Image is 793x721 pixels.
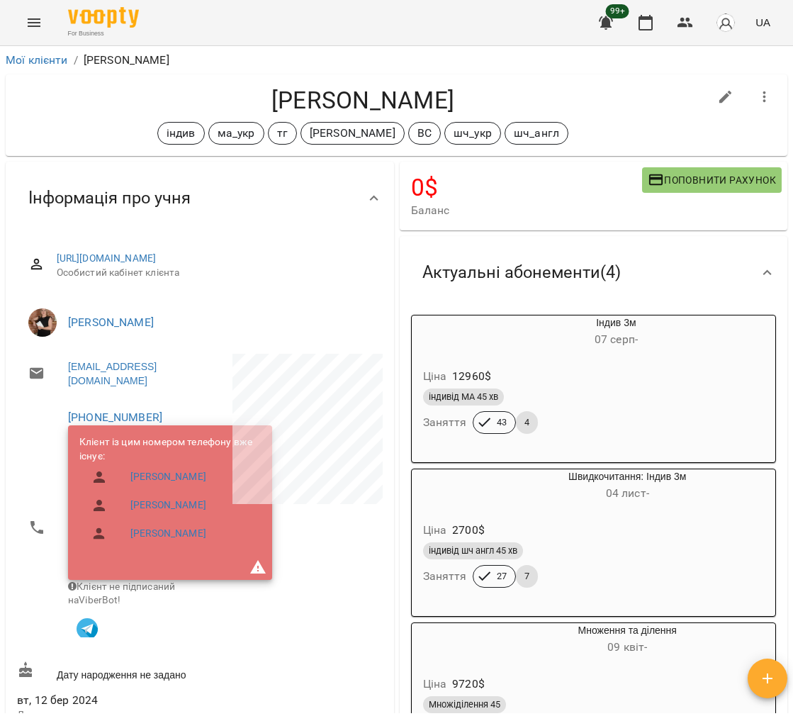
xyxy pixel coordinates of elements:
[300,122,405,145] div: [PERSON_NAME]
[408,122,441,145] div: ВС
[606,4,629,18] span: 99+
[516,416,538,429] span: 4
[480,315,753,350] div: Індив 3м
[423,544,523,557] span: індивід шч англ 45 хв
[167,125,196,142] p: індив
[130,470,206,484] a: [PERSON_NAME]
[514,125,559,142] p: шч_англ
[400,236,788,309] div: Актуальні абонементи(4)
[454,125,492,142] p: шч_укр
[423,566,467,586] h6: Заняття
[28,187,191,209] span: Інформація про учня
[6,162,394,235] div: Інформація про учня
[422,262,621,284] span: Актуальні абонементи ( 4 )
[412,315,480,350] div: Індив 3м
[452,676,485,693] p: 9720 $
[74,52,78,69] li: /
[277,125,288,142] p: тг
[750,9,776,35] button: UA
[595,332,638,346] span: 07 серп -
[218,125,255,142] p: ма_укр
[423,674,447,694] h6: Ціна
[411,202,642,219] span: Баланс
[642,167,782,193] button: Поповнити рахунок
[17,692,197,709] span: вт, 12 бер 2024
[17,6,51,40] button: Menu
[130,527,206,541] a: [PERSON_NAME]
[417,125,432,142] p: ВС
[17,86,709,115] h4: [PERSON_NAME]
[68,359,186,388] a: [EMAIL_ADDRESS][DOMAIN_NAME]
[130,498,206,513] a: [PERSON_NAME]
[755,15,770,30] span: UA
[480,623,776,657] div: Множення та ділення
[157,122,205,145] div: індив
[444,122,501,145] div: шч_укр
[6,52,787,69] nav: breadcrumb
[79,435,261,553] ul: Клієнт із цим номером телефону вже існує:
[57,252,157,264] a: [URL][DOMAIN_NAME]
[28,308,57,337] img: Стефак Марія Ярославівна
[57,266,371,280] span: Особистий кабінет клієнта
[14,659,200,685] div: Дату народження не задано
[423,520,447,540] h6: Ціна
[488,416,515,429] span: 43
[505,122,568,145] div: шч_англ
[68,7,139,28] img: Voopty Logo
[423,391,504,403] span: індивід МА 45 хв
[423,698,506,711] span: Множіділення 45
[412,623,480,657] div: Множення та ділення
[68,410,162,424] a: [PHONE_NUMBER]
[423,367,447,386] h6: Ціна
[68,608,106,646] button: Клієнт підписаний на VooptyBot
[488,570,515,583] span: 27
[268,122,297,145] div: тг
[607,640,647,654] span: 09 квіт -
[606,486,649,500] span: 04 лист -
[208,122,264,145] div: ма_укр
[716,13,736,33] img: avatar_s.png
[411,173,642,202] h4: 0 $
[423,413,467,432] h6: Заняття
[516,570,538,583] span: 7
[68,581,175,606] span: Клієнт не підписаний на ViberBot!
[68,29,139,38] span: For Business
[68,315,154,329] a: [PERSON_NAME]
[412,469,776,605] button: Швидкочитання: Індив 3м04 лист- Ціна2700$індивід шч англ 45 хвЗаняття277
[6,53,68,67] a: Мої клієнти
[452,368,491,385] p: 12960 $
[77,618,98,639] img: Telegram
[412,315,753,451] button: Індив 3м07 серп- Ціна12960$індивід МА 45 хвЗаняття434
[310,125,395,142] p: [PERSON_NAME]
[412,469,480,503] div: Швидкочитання: Індив 3м
[480,469,776,503] div: Швидкочитання: Індив 3м
[452,522,485,539] p: 2700 $
[648,172,776,189] span: Поповнити рахунок
[84,52,169,69] p: [PERSON_NAME]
